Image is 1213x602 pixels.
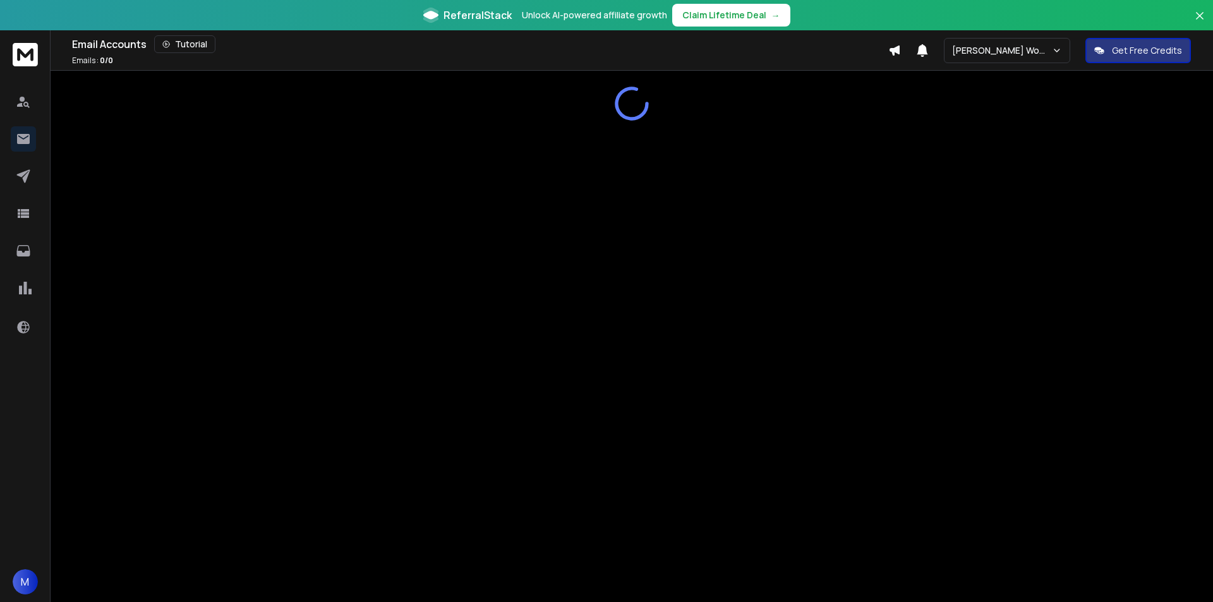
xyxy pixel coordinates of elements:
p: Emails : [72,56,113,66]
button: Close banner [1192,8,1208,38]
span: ReferralStack [444,8,512,23]
p: Unlock AI-powered affiliate growth [522,9,667,21]
p: [PERSON_NAME] Workspace [952,44,1052,57]
button: Claim Lifetime Deal→ [672,4,790,27]
p: Get Free Credits [1112,44,1182,57]
button: Get Free Credits [1085,38,1191,63]
span: 0 / 0 [100,55,113,66]
button: M [13,569,38,594]
div: Email Accounts [72,35,888,53]
button: Tutorial [154,35,215,53]
span: → [771,9,780,21]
